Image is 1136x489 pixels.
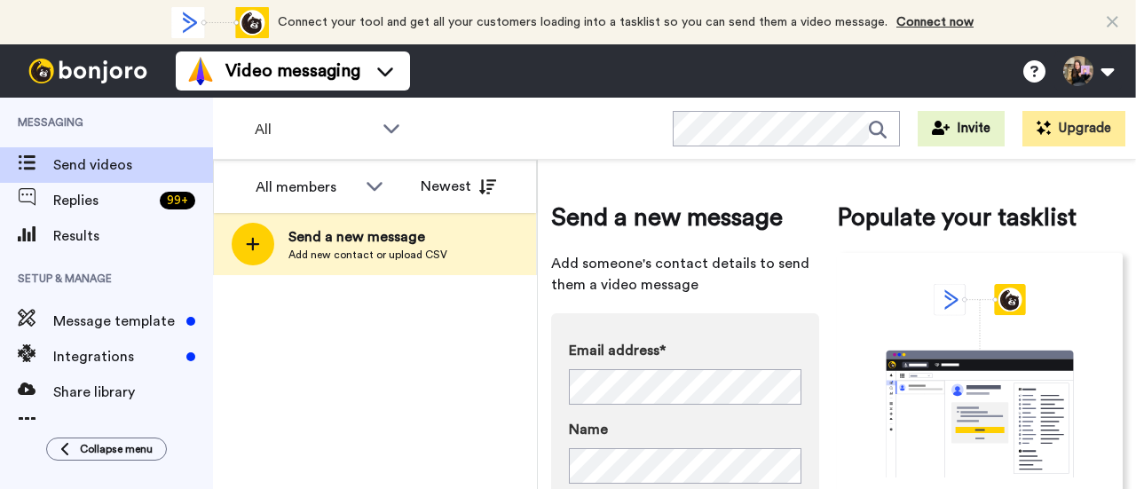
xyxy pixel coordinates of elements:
span: Video messaging [225,59,360,83]
span: Workspaces [53,417,213,438]
span: Collapse menu [80,442,153,456]
img: vm-color.svg [186,57,215,85]
span: Integrations [53,346,179,367]
span: Add new contact or upload CSV [288,248,447,262]
span: All [255,119,374,140]
span: Send a new message [288,226,447,248]
span: Message template [53,311,179,332]
span: Share library [53,382,213,403]
span: Connect your tool and get all your customers loading into a tasklist so you can send them a video... [278,16,887,28]
span: Populate your tasklist [837,200,1123,235]
a: Connect now [896,16,974,28]
span: Name [569,419,608,440]
div: animation [847,284,1113,477]
button: Invite [918,111,1005,146]
button: Upgrade [1022,111,1125,146]
label: Email address* [569,340,801,361]
button: Collapse menu [46,438,167,461]
span: Replies [53,190,153,211]
button: Newest [407,169,509,204]
span: Send videos [53,154,213,176]
img: bj-logo-header-white.svg [21,59,154,83]
div: animation [171,7,269,38]
span: Send a new message [551,200,819,235]
span: Add someone's contact details to send them a video message [551,253,819,296]
span: Results [53,225,213,247]
div: All members [256,177,357,198]
div: 99 + [160,192,195,209]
